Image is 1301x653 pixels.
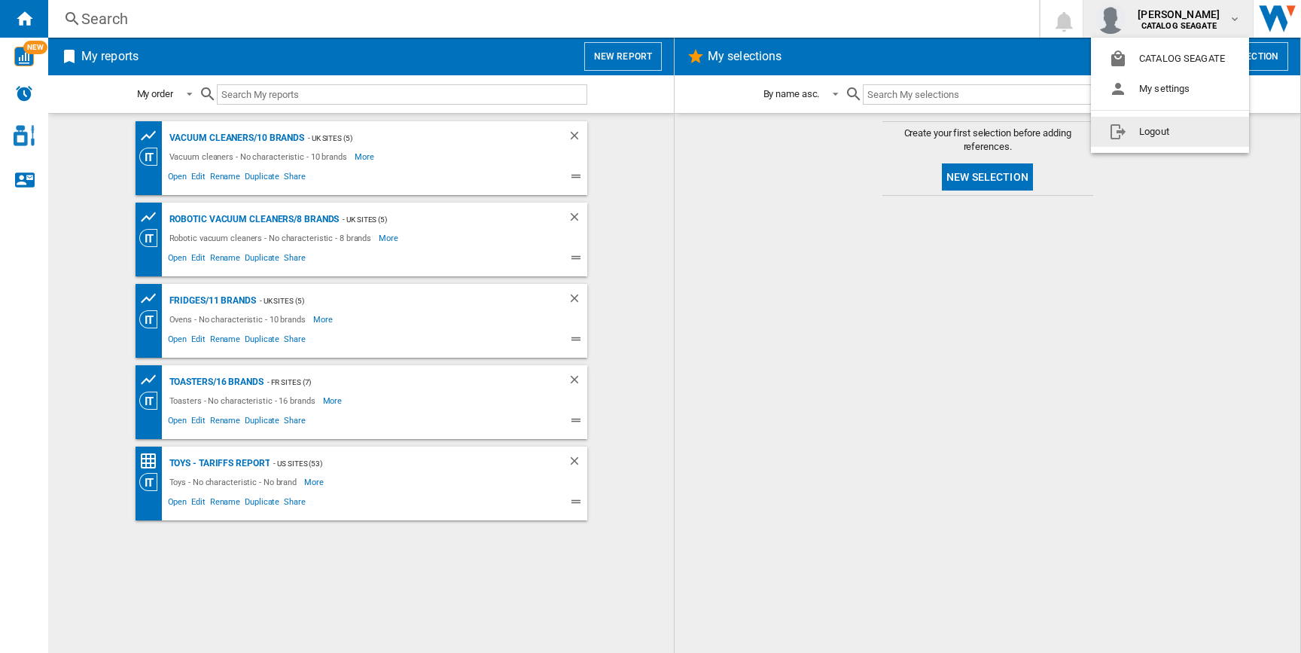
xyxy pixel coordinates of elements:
button: My settings [1091,74,1249,104]
button: Logout [1091,117,1249,147]
button: CATALOG SEAGATE [1091,44,1249,74]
